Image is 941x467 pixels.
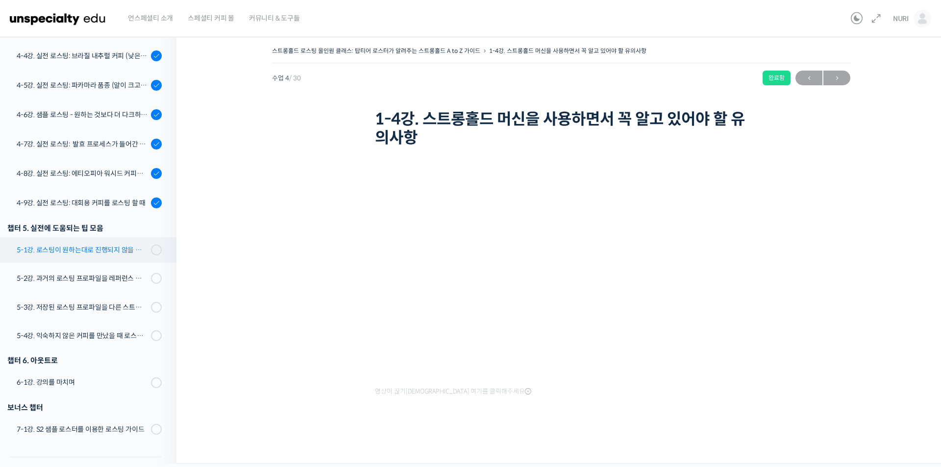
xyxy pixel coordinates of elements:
a: ←이전 [795,71,822,85]
div: 4-8강. 실전 로스팅: 에티오피아 워시드 커피를 에스프레소용으로 로스팅 할 때 [17,168,148,179]
a: 홈 [3,311,65,335]
div: 5-2강. 과거의 로스팅 프로파일을 레퍼런스 삼아 리뷰하는 방법 [17,273,148,284]
div: 챕터 5. 실전에 도움되는 팁 모음 [7,221,162,235]
div: 보너스 챕터 [7,401,162,414]
span: ← [795,72,822,85]
a: 1-4강. 스트롱홀드 머신을 사용하면서 꼭 알고 있어야 할 유의사항 [489,47,646,54]
a: 설정 [126,311,188,335]
div: 챕터 6. 아웃트로 [7,354,162,367]
div: 5-4강. 익숙하지 않은 커피를 만났을 때 로스팅 전략 세우는 방법 [17,330,148,341]
span: 영상이 끊기[DEMOGRAPHIC_DATA] 여기를 클릭해주세요 [375,388,531,395]
div: 5-1강. 로스팅이 원하는대로 진행되지 않을 때, 일관성이 떨어질 때 [17,245,148,255]
div: 4-5강. 실전 로스팅: 파카마라 품종 (알이 크고 산지에서 건조가 고르게 되기 힘든 경우) [17,80,148,91]
div: 6-1강. 강의를 마치며 [17,377,148,388]
div: 7-1강. S2 샘플 로스터를 이용한 로스팅 가이드 [17,424,148,435]
a: 스트롱홀드 로스팅 올인원 클래스: 탑티어 로스터가 알려주는 스트롱홀드 A to Z 가이드 [272,47,480,54]
span: 대화 [90,326,101,334]
span: → [823,72,850,85]
span: 수업 4 [272,75,301,81]
div: 4-9강. 실전 로스팅: 대회용 커피를 로스팅 할 때 [17,197,148,208]
div: 4-6강. 샘플 로스팅 - 원하는 것보다 더 다크하게 로스팅 하는 이유 [17,109,148,120]
span: 홈 [31,325,37,333]
div: 4-7강. 실전 로스팅: 발효 프로세스가 들어간 커피를 필터용으로 로스팅 할 때 [17,139,148,149]
span: NURI [893,14,909,23]
a: 대화 [65,311,126,335]
div: 5-3강. 저장된 로스팅 프로파일을 다른 스트롱홀드 로스팅 머신에서 적용할 경우에 보정하는 방법 [17,302,148,313]
a: 다음→ [823,71,850,85]
span: 설정 [151,325,163,333]
span: / 30 [289,74,301,82]
h1: 1-4강. 스트롱홀드 머신을 사용하면서 꼭 알고 있어야 할 유의사항 [375,110,747,147]
div: 4-4강. 실전 로스팅: 브라질 내추럴 커피 (낮은 고도에서 재배되어 당분과 밀도가 낮은 경우) [17,50,148,61]
div: 완료함 [763,71,791,85]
